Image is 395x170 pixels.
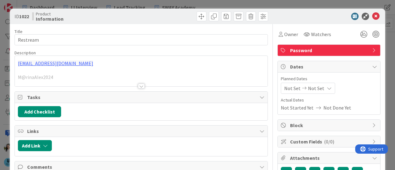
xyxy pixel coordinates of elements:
[323,104,351,111] span: Not Done Yet
[284,85,301,92] span: Not Set
[27,93,256,101] span: Tasks
[19,13,29,19] b: 1022
[290,122,369,129] span: Block
[284,31,298,38] span: Owner
[290,63,369,70] span: Dates
[18,140,52,151] button: Add Link
[311,31,331,38] span: Watchers
[324,139,334,145] span: ( 0/0 )
[13,1,28,8] span: Support
[18,60,93,66] a: [EMAIL_ADDRESS][DOMAIN_NAME]
[15,13,29,20] span: ID
[18,106,61,117] button: Add Checklist
[290,154,369,162] span: Attachments
[281,97,377,103] span: Actual Dates
[15,34,268,45] input: type card name here...
[290,138,369,145] span: Custom Fields
[15,50,36,56] span: Description
[36,16,64,21] b: Information
[15,29,23,34] label: Title
[308,85,324,92] span: Not Set
[27,127,256,135] span: Links
[281,104,314,111] span: Not Started Yet
[290,47,369,54] span: Password
[281,76,377,82] span: Planned Dates
[36,11,64,16] span: Product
